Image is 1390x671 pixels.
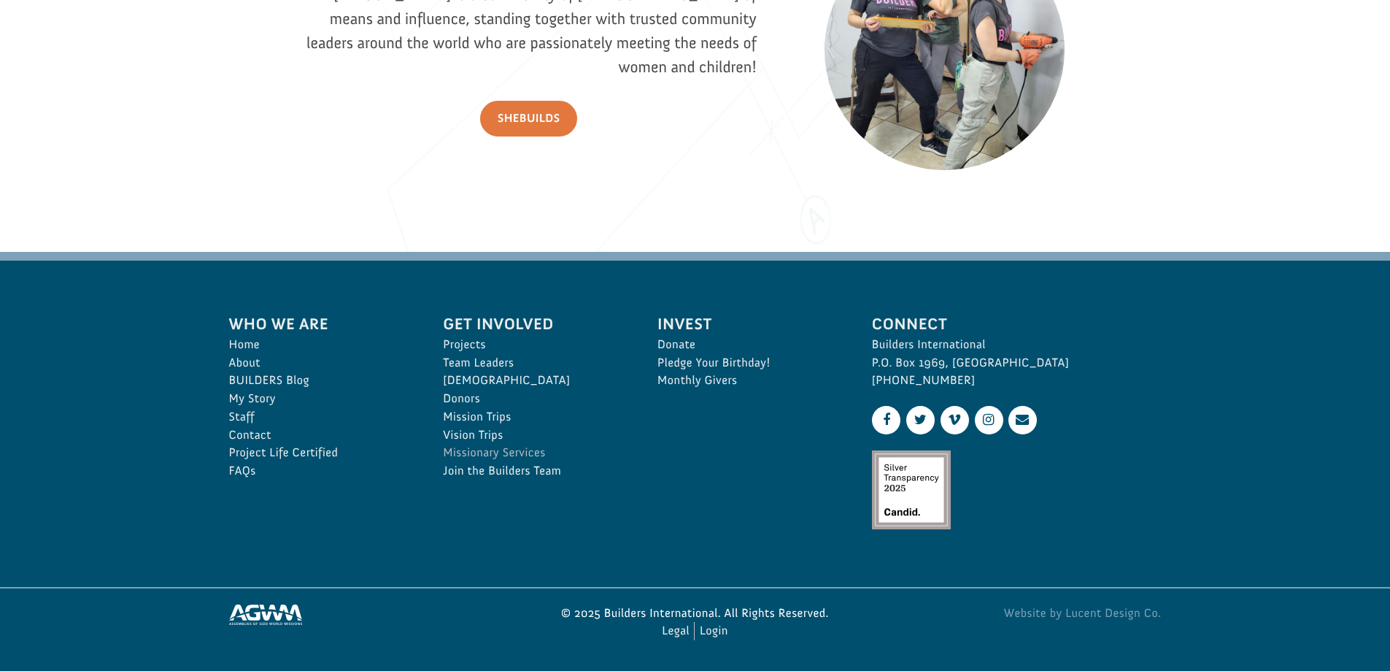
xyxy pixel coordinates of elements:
p: Builders International P.O. Box 1969, [GEOGRAPHIC_DATA] [PHONE_NUMBER] [872,336,1162,390]
a: Donors [443,390,625,408]
a: Home [229,336,412,354]
a: Login [700,622,728,640]
a: Monthly Givers [657,372,840,390]
span: Get Involved [443,312,625,336]
span: [GEOGRAPHIC_DATA] , [GEOGRAPHIC_DATA] [39,58,201,69]
a: FAQs [229,462,412,480]
a: Pledge Your Birthday! [657,354,840,372]
img: Assemblies of God World Missions [229,605,302,625]
a: Twitter [906,406,935,434]
img: US.png [26,58,36,69]
p: © 2025 Builders International. All Rights Reserved. [543,605,847,623]
span: Connect [872,312,1162,336]
a: Mission Trips [443,408,625,426]
a: Contact [229,426,412,445]
div: to [26,45,201,55]
span: Invest [657,312,840,336]
a: Staff [229,408,412,426]
a: Instagram [975,406,1003,434]
a: Facebook [872,406,900,434]
a: Project Life Certified [229,444,412,462]
img: emoji heart [26,31,38,42]
a: Projects [443,336,625,354]
a: Vimeo [941,406,969,434]
a: My Story [229,390,412,408]
a: About [229,354,412,372]
a: Team Leaders [443,354,625,372]
div: [PERSON_NAME] donated $25 [26,15,201,44]
a: Website by Lucent Design Co. [857,605,1162,623]
a: [DEMOGRAPHIC_DATA] [443,372,625,390]
a: Contact Us [1008,406,1037,434]
a: Legal [662,622,690,640]
img: Silver Transparency Rating for 2025 by Candid [872,450,951,529]
a: Missionary Services [443,444,625,462]
button: Donate [206,29,271,55]
a: Join the Builders Team [443,462,625,480]
strong: [GEOGRAPHIC_DATA]: 700 Cities Training Center [34,45,233,55]
a: SheBUILDS [480,101,578,137]
span: Who We Are [229,312,412,336]
a: Donate [657,336,840,354]
a: BUILDERS Blog [229,372,412,390]
a: Vision Trips [443,426,625,445]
